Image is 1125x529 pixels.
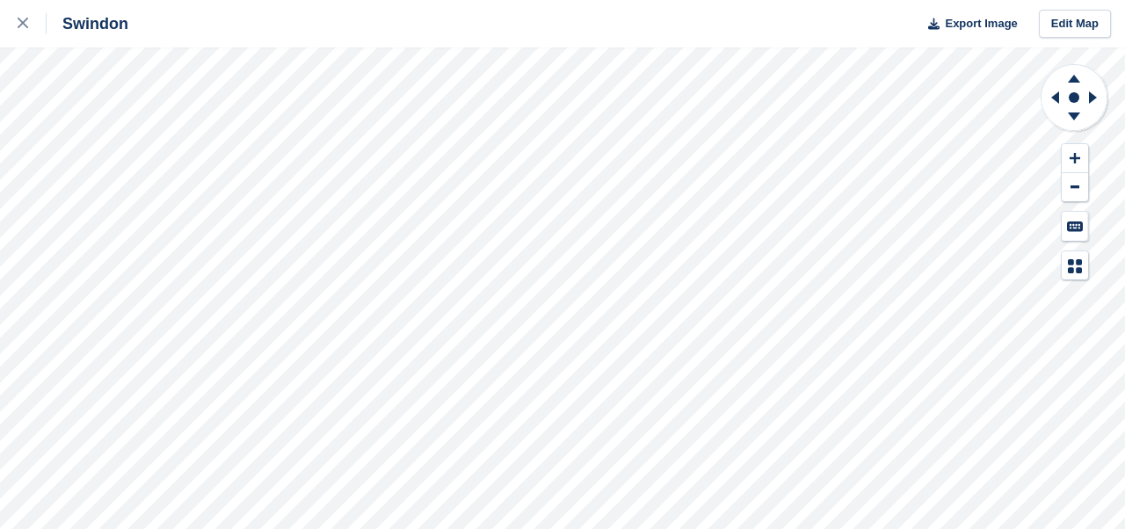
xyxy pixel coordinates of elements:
[918,10,1018,39] button: Export Image
[1039,10,1111,39] a: Edit Map
[945,15,1017,33] span: Export Image
[1062,251,1088,280] button: Map Legend
[47,13,128,34] div: Swindon
[1062,173,1088,202] button: Zoom Out
[1062,144,1088,173] button: Zoom In
[1062,212,1088,241] button: Keyboard Shortcuts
